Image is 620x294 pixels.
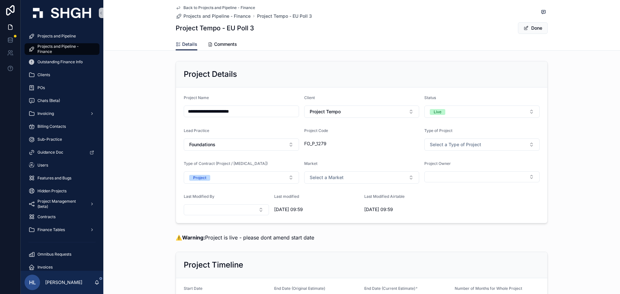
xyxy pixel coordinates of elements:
[304,128,328,133] span: Project Code
[37,252,71,257] span: Omnibus Requests
[25,56,99,68] a: Outstanding Finance Info
[25,82,99,94] a: POs
[184,69,237,79] h2: Project Details
[37,214,56,219] span: Contracts
[364,206,449,213] span: [DATE] 09:59
[25,95,99,106] a: Chats (Beta)
[25,69,99,81] a: Clients
[29,279,36,286] span: HL
[184,286,202,291] span: Start Date
[37,163,48,168] span: Users
[25,147,99,158] a: Guidance Doc
[25,185,99,197] a: Hidden Projects
[274,194,299,199] span: Last modified
[182,234,205,241] strong: Warning:
[304,171,419,184] button: Select Button
[455,286,522,291] span: Number of Months for Whole Project
[37,85,45,90] span: POs
[25,43,99,55] a: Projects and Pipeline - Finance
[310,174,344,181] span: Select a Market
[37,137,62,142] span: Sub-Practice
[183,13,251,19] span: Projects and Pipeline - Finance
[37,111,54,116] span: Invoicing
[176,38,197,51] a: Details
[25,248,99,260] a: Omnibus Requests
[304,95,315,100] span: Client
[208,38,237,51] a: Comments
[25,211,99,223] a: Contracts
[424,95,436,100] span: Status
[176,13,251,19] a: Projects and Pipeline - Finance
[364,194,405,199] span: Last Modified Airtable
[424,171,540,182] button: Select Button
[304,106,419,118] button: Select Button
[257,13,312,19] a: Project Tempo - EU Poll 3
[37,124,66,129] span: Billing Contacts
[214,41,237,47] span: Comments
[37,44,93,54] span: Projects and Pipeline - Finance
[424,138,540,151] button: Select Button
[184,95,209,100] span: Project Name
[364,286,415,291] span: End Date (Current Estimate)
[518,22,548,34] button: Done
[37,188,67,194] span: Hidden Projects
[21,26,103,271] div: scrollable content
[45,279,82,286] p: [PERSON_NAME]
[25,224,99,236] a: Finance Tables
[25,108,99,119] a: Invoicing
[189,141,215,148] span: Foundations
[37,176,71,181] span: Features and Bugs
[25,121,99,132] a: Billing Contacts
[25,159,99,171] a: Users
[37,59,83,65] span: Outstanding Finance Info
[182,41,197,47] span: Details
[37,150,63,155] span: Guidance Doc
[304,161,317,166] span: Market
[184,260,243,270] h2: Project Timeline
[424,128,452,133] span: Type of Project
[33,8,91,18] img: App logo
[184,161,268,166] span: Type of Contract (Project / [MEDICAL_DATA])
[176,5,255,10] a: Back to Projects and Pipeline - Finance
[434,109,441,115] div: Live
[424,106,540,118] button: Select Button
[37,199,85,209] span: Project Management (beta)
[424,161,451,166] span: Project Owner
[25,30,99,42] a: Projects and Pipeline
[274,286,325,291] span: End Date (Original Estimate)
[176,234,314,241] span: ⚠️ Project is live - please dont amend start date
[304,140,419,147] span: FO_P_1279
[183,5,255,10] span: Back to Projects and Pipeline - Finance
[37,34,76,39] span: Projects and Pipeline
[25,261,99,273] a: Invoices
[37,72,50,77] span: Clients
[310,108,341,115] span: Project Tempo
[37,98,60,103] span: Chats (Beta)
[274,206,359,213] span: [DATE] 09:59
[176,24,254,33] h1: Project Tempo - EU Poll 3
[25,172,99,184] a: Features and Bugs
[25,134,99,145] a: Sub-Practice
[430,141,481,148] span: Select a Type of Project
[184,204,269,215] button: Select Button
[184,128,209,133] span: Lead Practice
[25,198,99,210] a: Project Management (beta)
[37,227,65,232] span: Finance Tables
[184,171,299,184] button: Select Button
[184,194,214,199] span: Last Modified By
[193,175,206,181] div: Project
[184,138,299,151] button: Select Button
[37,265,53,270] span: Invoices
